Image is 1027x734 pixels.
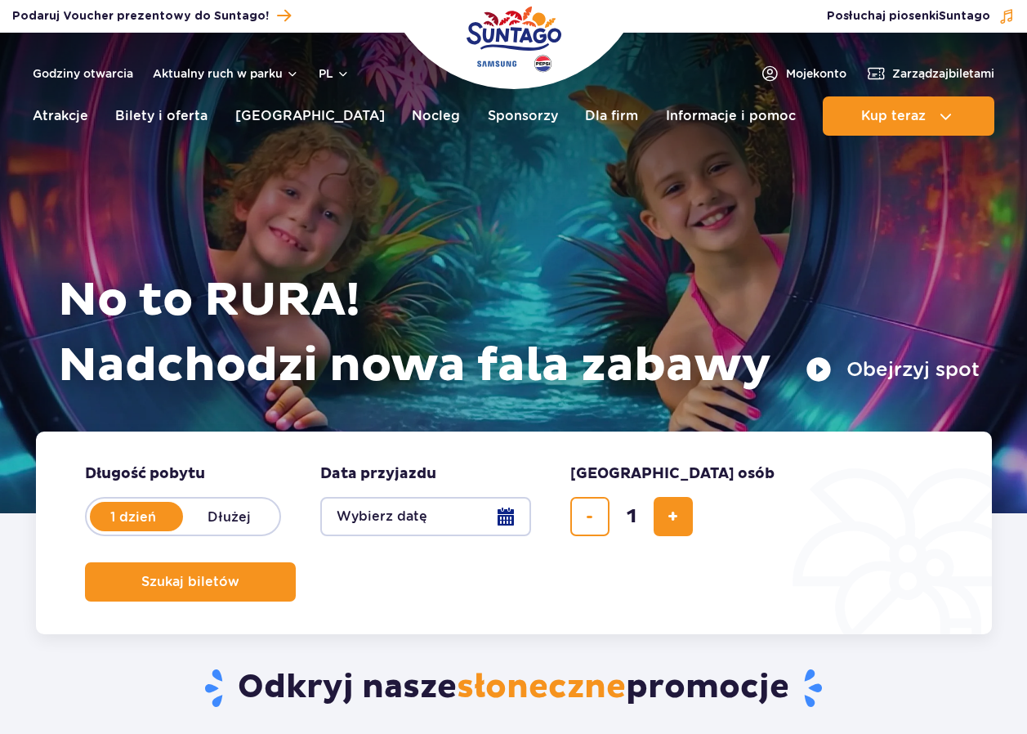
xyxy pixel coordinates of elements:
[488,96,558,136] a: Sponsorzy
[666,96,796,136] a: Informacje i pomoc
[153,67,299,80] button: Aktualny ruch w parku
[457,667,626,708] span: słoneczne
[33,96,88,136] a: Atrakcje
[654,497,693,536] button: dodaj bilet
[861,109,926,123] span: Kup teraz
[806,356,980,383] button: Obejrzyj spot
[141,575,239,589] span: Szukaj biletów
[320,464,436,484] span: Data przyjazdu
[570,464,775,484] span: [GEOGRAPHIC_DATA] osób
[58,268,980,399] h1: No to RURA! Nadchodzi nowa fala zabawy
[827,8,990,25] span: Posłuchaj piosenki
[786,65,846,82] span: Moje konto
[183,499,276,534] label: Dłużej
[115,96,208,136] a: Bilety i oferta
[585,96,638,136] a: Dla firm
[35,667,992,709] h2: Odkryj nasze promocje
[12,8,269,25] span: Podaruj Voucher prezentowy do Suntago!
[319,65,350,82] button: pl
[612,497,651,536] input: liczba biletów
[36,432,992,634] form: Planowanie wizyty w Park of Poland
[412,96,460,136] a: Nocleg
[760,64,846,83] a: Mojekonto
[85,562,296,602] button: Szukaj biletów
[827,8,1015,25] button: Posłuchaj piosenkiSuntago
[892,65,994,82] span: Zarządzaj biletami
[320,497,531,536] button: Wybierz datę
[12,5,291,27] a: Podaruj Voucher prezentowy do Suntago!
[33,65,133,82] a: Godziny otwarcia
[939,11,990,22] span: Suntago
[87,499,180,534] label: 1 dzień
[570,497,610,536] button: usuń bilet
[235,96,385,136] a: [GEOGRAPHIC_DATA]
[823,96,994,136] button: Kup teraz
[85,464,205,484] span: Długość pobytu
[866,64,994,83] a: Zarządzajbiletami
